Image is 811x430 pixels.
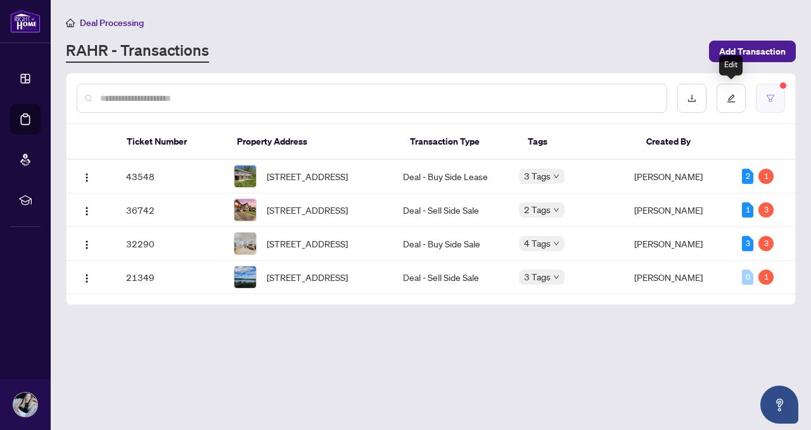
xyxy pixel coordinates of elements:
[742,202,753,218] div: 1
[116,261,224,294] td: 21349
[393,193,508,227] td: Deal - Sell Side Sale
[742,169,753,184] div: 2
[116,227,224,261] td: 32290
[634,271,703,283] span: [PERSON_NAME]
[758,202,774,218] div: 3
[687,94,696,103] span: download
[77,200,97,220] button: Logo
[10,10,41,33] img: logo
[518,124,635,160] th: Tags
[634,171,703,182] span: [PERSON_NAME]
[116,193,224,227] td: 36742
[234,166,256,187] img: thumbnail-img
[758,169,774,184] div: 1
[717,84,746,113] button: edit
[267,203,348,217] span: [STREET_ADDRESS]
[80,17,144,29] span: Deal Processing
[524,202,551,217] span: 2 Tags
[758,236,774,251] div: 3
[234,199,256,221] img: thumbnail-img
[727,94,736,103] span: edit
[742,270,753,285] div: 0
[553,207,559,213] span: down
[82,273,92,283] img: Logo
[234,266,256,288] img: thumbnail-img
[393,227,508,261] td: Deal - Buy Side Sale
[82,240,92,250] img: Logo
[393,160,508,193] td: Deal - Buy Side Lease
[234,233,256,254] img: thumbnail-img
[77,267,97,287] button: Logo
[393,261,508,294] td: Deal - Sell Side Sale
[227,124,400,160] th: Property Address
[634,204,703,216] span: [PERSON_NAME]
[524,236,551,251] span: 4 Tags
[524,169,551,183] span: 3 Tags
[82,173,92,183] img: Logo
[117,124,227,160] th: Ticket Number
[553,274,559,280] span: down
[636,124,731,160] th: Created By
[400,124,518,160] th: Transaction Type
[553,240,559,247] span: down
[758,270,774,285] div: 1
[77,233,97,254] button: Logo
[267,169,348,183] span: [STREET_ADDRESS]
[66,18,75,27] span: home
[82,206,92,216] img: Logo
[553,173,559,179] span: down
[66,40,209,63] a: RAHR - Transactions
[524,270,551,284] span: 3 Tags
[267,237,348,251] span: [STREET_ADDRESS]
[719,41,786,62] span: Add Transaction
[742,236,753,251] div: 3
[709,41,796,62] button: Add Transaction
[766,94,775,103] span: filter
[760,386,798,424] button: Open asap
[677,84,706,113] button: download
[756,84,785,113] button: filter
[267,270,348,284] span: [STREET_ADDRESS]
[13,393,37,417] img: Profile Icon
[634,238,703,249] span: [PERSON_NAME]
[116,160,224,193] td: 43548
[77,166,97,186] button: Logo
